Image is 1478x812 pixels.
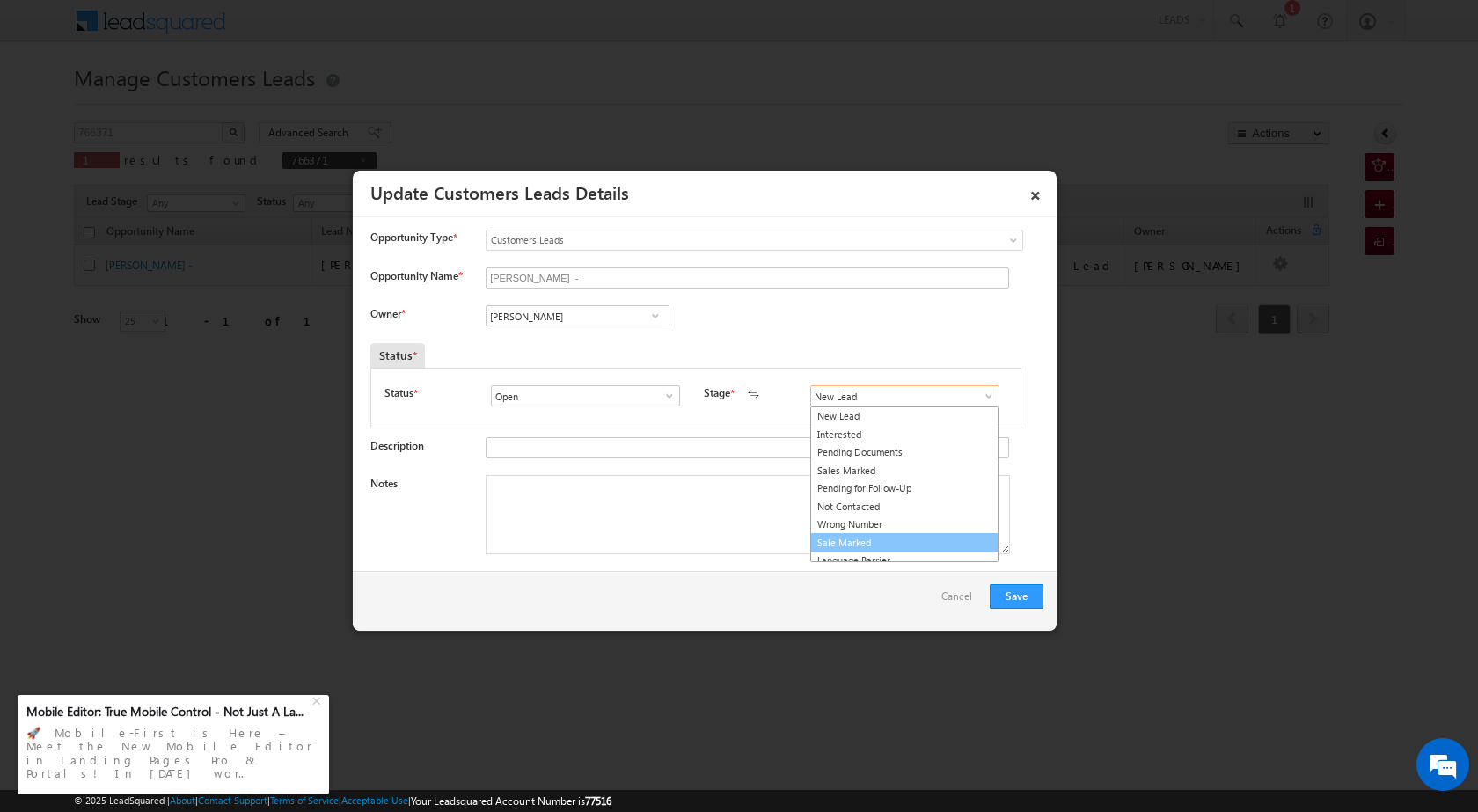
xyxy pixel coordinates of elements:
[811,498,998,516] a: Not Contacted
[74,793,611,809] span: © 2025 LeadSquared | | | | |
[170,794,195,806] a: About
[23,163,321,527] textarea: Type your message and hit 'Enter'
[270,794,339,806] a: Terms of Service
[26,721,320,786] div: 🚀 Mobile-First is Here – Meet the New Mobile Editor in Landing Pages Pro & Portals! In [DATE] wor...
[973,387,995,405] a: Show All Items
[487,232,951,248] span: Customers Leads
[486,305,669,326] input: Type to Search
[491,385,680,406] input: Type to Search
[370,307,405,320] label: Owner
[585,794,611,808] span: 77516
[811,479,998,498] a: Pending for Follow-Up
[941,584,981,618] a: Cancel
[704,385,730,401] label: Stage
[30,92,74,115] img: d_60004797649_company_0_60004797649
[289,9,331,51] div: Minimize live chat window
[370,269,462,282] label: Opportunity Name
[811,516,998,534] a: Wrong Number
[370,179,629,204] a: Update Customers Leads Details
[341,794,408,806] a: Acceptable Use
[811,407,998,426] a: New Lead
[308,689,329,710] div: +
[810,385,999,406] input: Type to Search
[990,584,1043,609] button: Save
[1021,177,1050,208] a: ×
[370,343,425,368] div: Status
[811,443,998,462] a: Pending Documents
[384,385,413,401] label: Status
[370,477,398,490] label: Notes
[198,794,267,806] a: Contact Support
[486,230,1023,251] a: Customers Leads
[810,533,999,553] a: Sale Marked
[654,387,676,405] a: Show All Items
[811,426,998,444] a: Interested
[644,307,666,325] a: Show All Items
[239,542,319,566] em: Start Chat
[370,230,453,245] span: Opportunity Type
[811,462,998,480] a: Sales Marked
[811,552,998,570] a: Language Barrier
[411,794,611,808] span: Your Leadsquared Account Number is
[26,704,310,720] div: Mobile Editor: True Mobile Control - Not Just A La...
[91,92,296,115] div: Chat with us now
[370,439,424,452] label: Description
